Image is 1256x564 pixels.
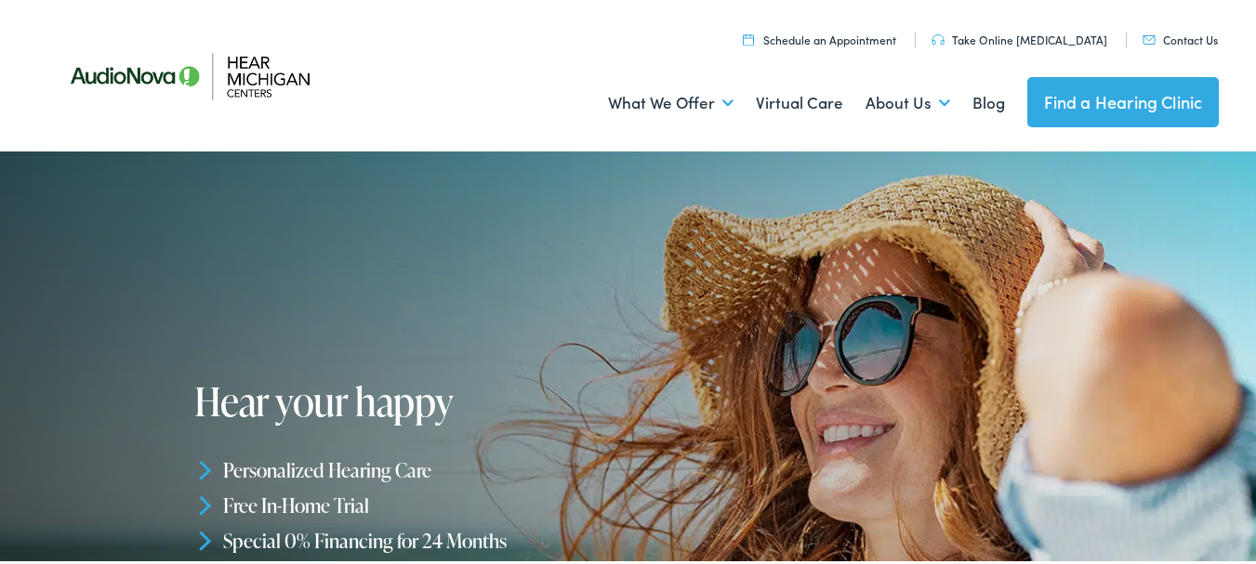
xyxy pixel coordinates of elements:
[194,377,634,420] h1: Hear your happy
[866,66,950,135] a: About Us
[972,66,1005,135] a: Blog
[608,66,734,135] a: What We Offer
[194,450,634,485] li: Personalized Hearing Care
[1143,29,1218,45] a: Contact Us
[1143,33,1156,42] img: utility icon
[194,485,634,520] li: Free In-Home Trial
[743,29,896,45] a: Schedule an Appointment
[756,66,843,135] a: Virtual Care
[932,29,1107,45] a: Take Online [MEDICAL_DATA]
[932,32,945,43] img: utility icon
[1027,74,1220,125] a: Find a Hearing Clinic
[194,520,634,556] li: Special 0% Financing for 24 Months
[743,31,754,43] img: utility icon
